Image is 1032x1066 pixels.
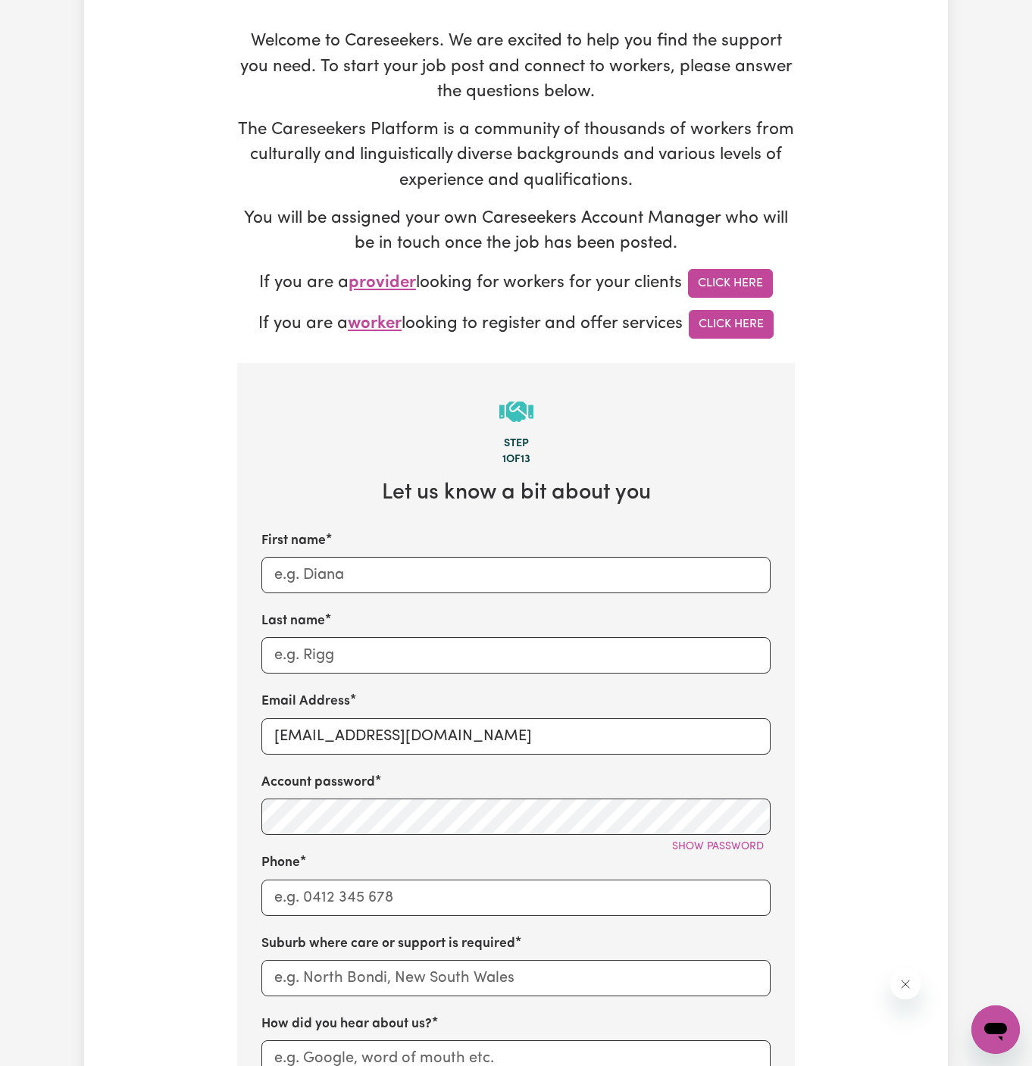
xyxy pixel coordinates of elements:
[261,773,375,792] label: Account password
[237,310,795,339] p: If you are a looking to register and offer services
[9,11,92,23] span: Need any help?
[349,274,416,292] span: provider
[672,841,764,852] span: Show password
[971,1005,1020,1054] iframe: Button to launch messaging window
[261,480,771,507] h2: Let us know a bit about you
[261,1014,432,1034] label: How did you hear about us?
[261,853,300,873] label: Phone
[261,531,326,551] label: First name
[261,960,771,996] input: e.g. North Bondi, New South Wales
[261,611,325,631] label: Last name
[237,117,795,194] p: The Careseekers Platform is a community of thousands of workers from culturally and linguisticall...
[237,269,795,298] p: If you are a looking for workers for your clients
[237,206,795,257] p: You will be assigned your own Careseekers Account Manager who will be in touch once the job has b...
[261,452,771,468] div: 1 of 13
[261,692,350,711] label: Email Address
[261,934,515,954] label: Suburb where care or support is required
[665,835,771,858] button: Show password
[261,637,771,674] input: e.g. Rigg
[261,880,771,916] input: e.g. 0412 345 678
[261,436,771,452] div: Step
[261,557,771,593] input: e.g. Diana
[688,269,773,298] a: Click Here
[237,29,795,105] p: Welcome to Careseekers. We are excited to help you find the support you need. To start your job p...
[348,315,402,333] span: worker
[689,310,774,339] a: Click Here
[261,718,771,755] input: e.g. diana.rigg@yahoo.com.au
[890,969,921,999] iframe: Close message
